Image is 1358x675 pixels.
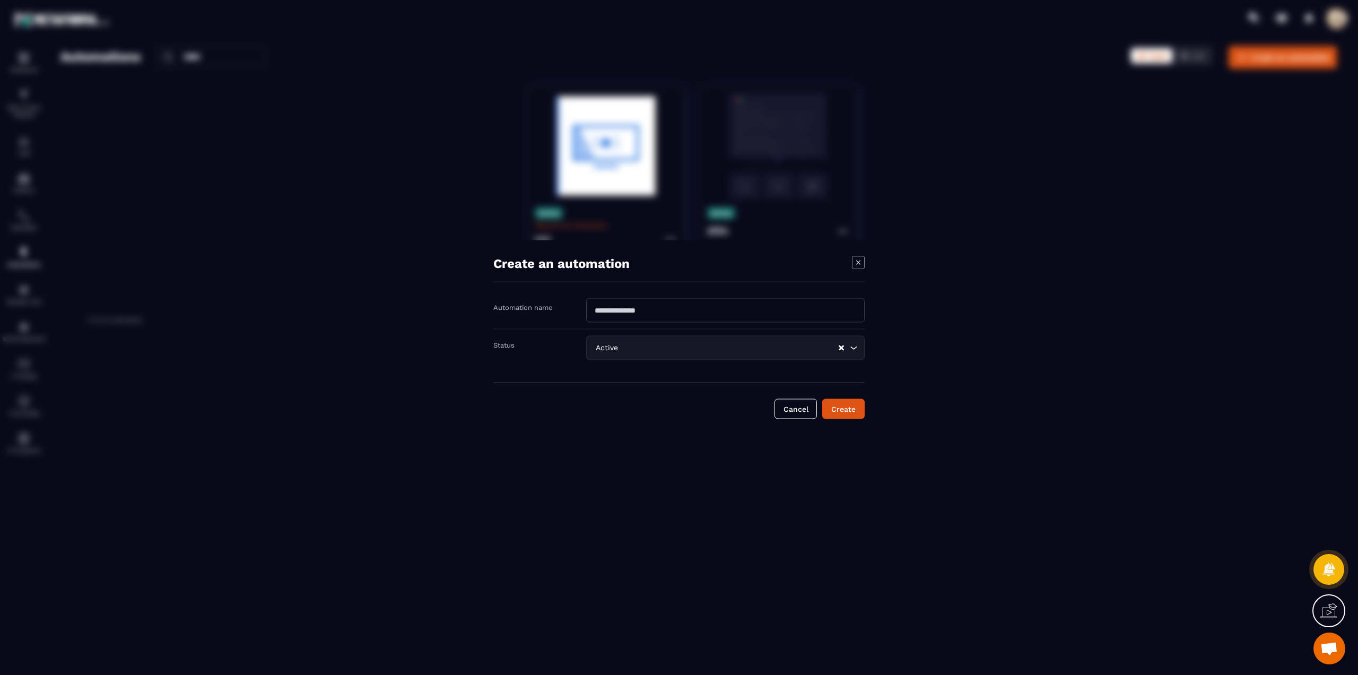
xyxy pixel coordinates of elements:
[586,336,865,360] div: Search for option
[774,399,817,419] button: Cancel
[839,344,844,352] button: Clear Selected
[593,342,620,354] span: Active
[493,341,515,349] label: Status
[493,304,553,311] label: Automation name
[822,399,865,419] button: Create
[493,256,630,271] h4: Create an automation
[620,342,838,354] input: Search for option
[1313,633,1345,664] a: Mở cuộc trò chuyện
